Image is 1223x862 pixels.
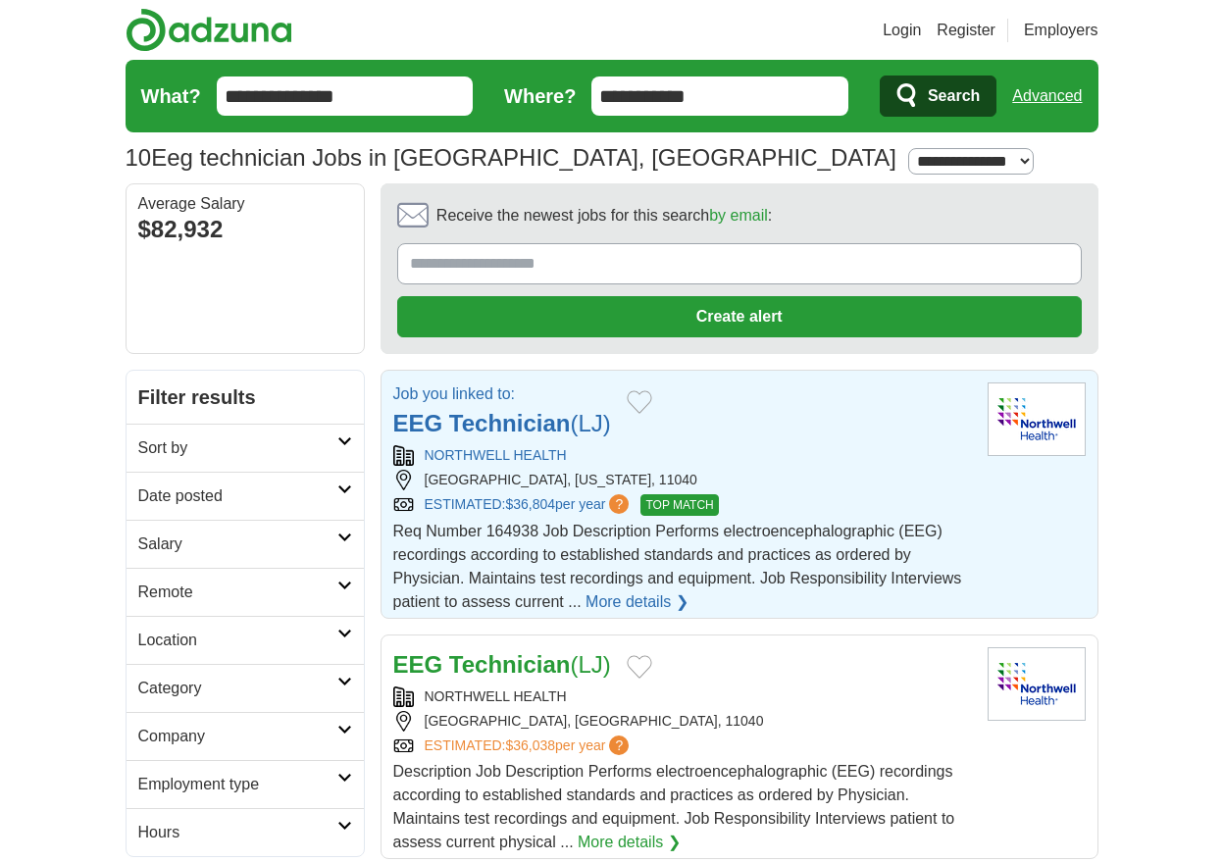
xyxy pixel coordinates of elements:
strong: Technician [449,651,571,678]
a: EEG Technician(LJ) [393,410,611,436]
span: Req Number 164938 Job Description Performs electroencephalographic (EEG) recordings according to ... [393,523,962,610]
a: Date posted [127,472,364,520]
div: [GEOGRAPHIC_DATA], [US_STATE], 11040 [393,470,972,490]
a: Remote [127,568,364,616]
button: Create alert [397,296,1082,337]
h2: Company [138,725,337,748]
h2: Hours [138,821,337,844]
strong: Technician [449,410,571,436]
a: More details ❯ [586,590,688,614]
span: ? [609,735,629,755]
img: Northwell Health logo [988,382,1086,456]
a: Employers [1024,19,1098,42]
div: [GEOGRAPHIC_DATA], [GEOGRAPHIC_DATA], 11040 [393,711,972,732]
img: Northwell Health logo [988,647,1086,721]
a: Company [127,712,364,760]
span: ? [609,494,629,514]
a: ESTIMATED:$36,038per year? [425,735,634,756]
span: 10 [126,140,152,176]
span: TOP MATCH [640,494,718,516]
a: NORTHWELL HEALTH [425,447,567,463]
label: What? [141,81,201,111]
a: Salary [127,520,364,568]
a: Sort by [127,424,364,472]
span: $36,804 [505,496,555,512]
strong: EEG [393,651,443,678]
h2: Remote [138,581,337,604]
a: NORTHWELL HEALTH [425,688,567,704]
h2: Filter results [127,371,364,424]
a: Advanced [1012,76,1082,116]
a: Category [127,664,364,712]
a: More details ❯ [578,831,681,854]
h2: Salary [138,532,337,556]
strong: EEG [393,410,443,436]
a: EEG Technician(LJ) [393,651,611,678]
span: Search [928,76,980,116]
a: Register [937,19,995,42]
div: $82,932 [138,212,352,247]
a: Hours [127,808,364,856]
a: by email [709,207,768,224]
h2: Date posted [138,484,337,508]
h1: Eeg technician Jobs in [GEOGRAPHIC_DATA], [GEOGRAPHIC_DATA] [126,144,897,171]
a: ESTIMATED:$36,804per year? [425,494,634,516]
button: Search [880,76,996,117]
span: $36,038 [505,737,555,753]
h2: Category [138,677,337,700]
label: Where? [504,81,576,111]
button: Add to favorite jobs [627,390,652,414]
a: Employment type [127,760,364,808]
div: Average Salary [138,196,352,212]
span: Description Job Description Performs electroencephalographic (EEG) recordings according to establ... [393,763,955,850]
p: Job you linked to: [393,382,611,406]
img: Adzuna logo [126,8,292,52]
h2: Sort by [138,436,337,460]
button: Add to favorite jobs [627,655,652,679]
h2: Employment type [138,773,337,796]
h2: Location [138,629,337,652]
span: Receive the newest jobs for this search : [436,204,772,228]
a: Location [127,616,364,664]
a: Login [883,19,921,42]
